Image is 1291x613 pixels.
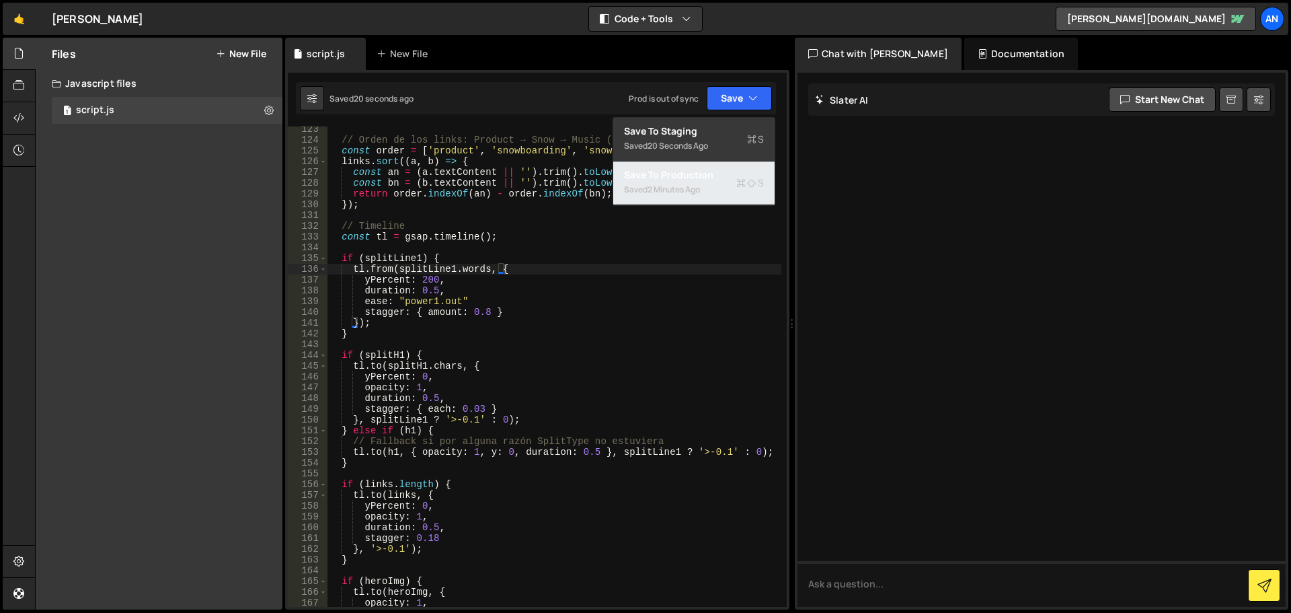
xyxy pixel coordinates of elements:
div: [PERSON_NAME] [52,11,143,27]
div: 130 [288,199,327,210]
div: New File [377,47,433,61]
h2: Slater AI [815,94,869,106]
div: 138 [288,285,327,296]
div: 161 [288,533,327,544]
div: 145 [288,361,327,371]
div: 158 [288,501,327,511]
div: 137 [288,275,327,285]
div: 134 [288,242,327,253]
div: 123 [288,124,327,135]
div: 148 [288,393,327,404]
div: 151 [288,425,327,436]
div: 132 [288,221,327,231]
div: Saved [624,182,764,198]
div: 127 [288,167,327,178]
a: [PERSON_NAME][DOMAIN_NAME] [1056,7,1256,31]
div: script.js [76,104,114,116]
div: 163 [288,554,327,565]
div: 141 [288,318,327,328]
button: New File [216,48,266,59]
button: Save [707,86,772,110]
div: Saved [329,93,414,104]
div: 146 [288,371,327,382]
div: 129 [288,188,327,199]
div: 135 [288,253,327,264]
div: 164 [288,565,327,576]
div: 144 [288,350,327,361]
div: 124 [288,135,327,145]
div: 160 [288,522,327,533]
div: 150 [288,414,327,425]
div: 133 [288,231,327,242]
div: 16797/45948.js [52,97,282,124]
div: 153 [288,447,327,458]
div: 126 [288,156,327,167]
div: 159 [288,511,327,522]
div: 157 [288,490,327,501]
span: S [747,133,764,146]
div: 139 [288,296,327,307]
div: 131 [288,210,327,221]
div: 165 [288,576,327,587]
div: 152 [288,436,327,447]
div: 20 seconds ago [648,140,708,151]
div: 143 [288,339,327,350]
div: Save to Staging [624,124,764,138]
button: Save to ProductionS Saved2 minutes ago [613,161,775,205]
span: 1 [63,106,71,117]
div: 166 [288,587,327,598]
div: 140 [288,307,327,318]
button: Save to StagingS Saved20 seconds ago [613,118,775,161]
a: 🤙 [3,3,36,35]
div: Chat with [PERSON_NAME] [795,38,962,70]
div: 128 [288,178,327,188]
div: 162 [288,544,327,554]
h2: Files [52,46,76,61]
div: 147 [288,382,327,393]
div: 154 [288,458,327,468]
div: 2 minutes ago [648,184,700,195]
div: 155 [288,468,327,479]
div: 136 [288,264,327,275]
div: 156 [288,479,327,490]
div: 20 seconds ago [354,93,414,104]
a: An [1260,7,1284,31]
div: 142 [288,328,327,339]
div: 149 [288,404,327,414]
button: Code + Tools [589,7,702,31]
button: Start new chat [1109,87,1216,112]
div: 167 [288,598,327,608]
div: Prod is out of sync [629,93,699,104]
div: Saved [624,138,764,154]
div: Javascript files [36,70,282,97]
div: 125 [288,145,327,156]
div: Save to Production [624,168,764,182]
span: S [736,176,764,190]
div: Documentation [964,38,1078,70]
div: script.js [307,47,345,61]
